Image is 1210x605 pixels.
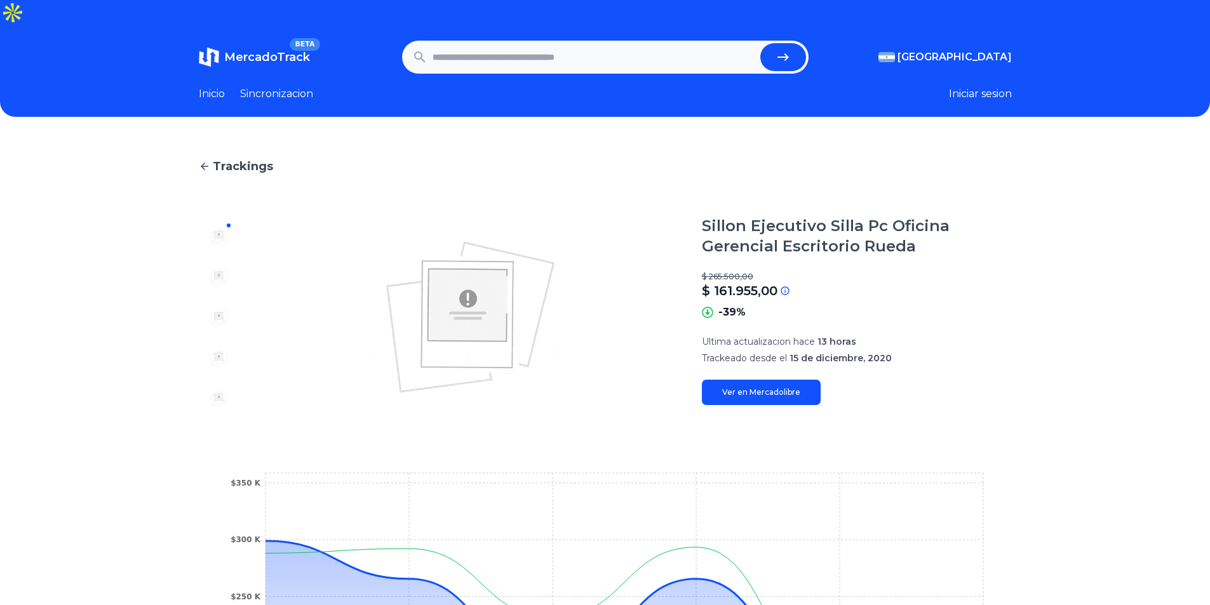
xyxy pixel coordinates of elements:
a: MercadoTrackBETA [199,47,310,67]
img: Sillon Ejecutivo Silla Pc Oficina Gerencial Escritorio Rueda [265,216,676,419]
img: Argentina [878,52,895,62]
button: [GEOGRAPHIC_DATA] [878,50,1012,65]
span: Ultima actualizacion hace [702,336,815,347]
p: -39% [718,305,746,320]
span: Trackings [213,157,273,175]
a: Trackings [199,157,1012,175]
a: Sincronizacion [240,86,313,102]
span: Trackeado desde el [702,352,787,364]
img: MercadoTrack [199,47,219,67]
a: Ver en Mercadolibre [702,380,821,405]
span: 15 de diciembre, 2020 [790,352,892,364]
img: Sillon Ejecutivo Silla Pc Oficina Gerencial Escritorio Rueda [209,226,229,246]
img: Sillon Ejecutivo Silla Pc Oficina Gerencial Escritorio Rueda [209,389,229,409]
tspan: $300 K [231,535,261,544]
img: Sillon Ejecutivo Silla Pc Oficina Gerencial Escritorio Rueda [209,348,229,368]
h1: Sillon Ejecutivo Silla Pc Oficina Gerencial Escritorio Rueda [702,216,1012,256]
span: MercadoTrack [224,50,310,64]
tspan: $350 K [231,479,261,488]
p: $ 265.500,00 [702,272,1012,282]
span: BETA [290,38,319,51]
p: $ 161.955,00 [702,282,777,300]
img: Sillon Ejecutivo Silla Pc Oficina Gerencial Escritorio Rueda [209,267,229,287]
img: Sillon Ejecutivo Silla Pc Oficina Gerencial Escritorio Rueda [209,307,229,328]
a: Inicio [199,86,225,102]
span: [GEOGRAPHIC_DATA] [897,50,1012,65]
span: 13 horas [817,336,856,347]
button: Iniciar sesion [949,86,1012,102]
tspan: $250 K [231,592,261,601]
